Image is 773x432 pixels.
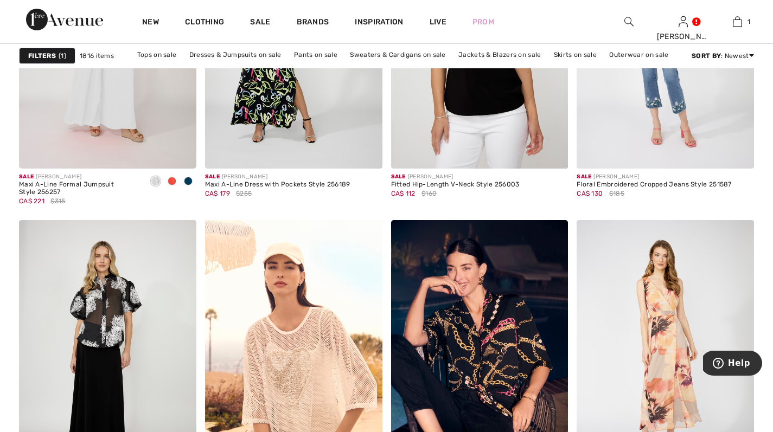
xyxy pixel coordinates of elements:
div: Fire [164,173,180,191]
div: Twilight [180,173,196,191]
a: Brands [297,17,329,29]
span: $315 [50,196,65,206]
a: Sweaters & Cardigans on sale [344,48,451,62]
div: Maxi A-Line Dress with Pockets Style 256189 [205,181,350,189]
a: Pants on sale [289,48,343,62]
span: CA$ 130 [577,190,603,197]
a: Live [430,16,446,28]
a: Jackets & Blazers on sale [453,48,547,62]
div: [PERSON_NAME] [19,173,139,181]
div: [PERSON_NAME] [657,31,710,42]
a: Sale [250,17,270,29]
a: Skirts on sale [548,48,602,62]
span: 1 [59,51,66,61]
img: My Bag [733,15,742,28]
div: Floral Embroidered Cropped Jeans Style 251587 [577,181,732,189]
div: Maxi A-Line Formal Jumpsuit Style 256257 [19,181,139,196]
a: Tops on sale [132,48,182,62]
a: Outerwear on sale [604,48,674,62]
a: Sign In [679,16,688,27]
a: 1 [711,15,764,28]
img: 1ère Avenue [26,9,103,30]
strong: Sort By [692,52,721,60]
span: CA$ 179 [205,190,230,197]
div: Fitted Hip-Length V-Neck Style 256003 [391,181,520,189]
a: Dresses & Jumpsuits on sale [184,48,287,62]
span: $255 [236,189,252,198]
a: New [142,17,159,29]
a: Prom [472,16,494,28]
span: $160 [421,189,437,198]
div: [PERSON_NAME] [205,173,350,181]
span: 1 [748,17,750,27]
span: 1816 items [80,51,114,61]
span: Sale [19,173,34,180]
div: Off White [148,173,164,191]
span: Sale [205,173,220,180]
span: Inspiration [355,17,403,29]
strong: Filters [28,51,56,61]
span: CA$ 221 [19,197,44,205]
iframe: Opens a widget where you can find more information [703,351,762,378]
div: [PERSON_NAME] [391,173,520,181]
div: : Newest [692,51,754,61]
span: Sale [577,173,591,180]
a: Clothing [185,17,224,29]
div: [PERSON_NAME] [577,173,732,181]
span: CA$ 112 [391,190,416,197]
img: My Info [679,15,688,28]
span: Sale [391,173,406,180]
span: $185 [609,189,624,198]
img: search the website [624,15,634,28]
